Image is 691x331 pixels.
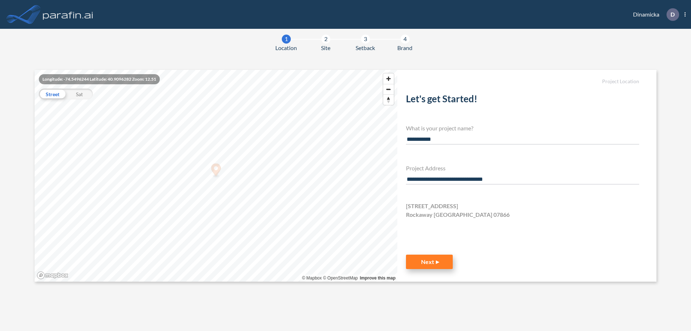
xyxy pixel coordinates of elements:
a: Improve this map [360,276,396,281]
span: Reset bearing to north [383,95,394,105]
div: Dinamicka [622,8,686,21]
h4: What is your project name? [406,125,639,131]
span: Site [321,44,330,52]
a: OpenStreetMap [323,276,358,281]
canvas: Map [35,70,397,282]
button: Next [406,255,453,269]
button: Zoom in [383,73,394,84]
span: Brand [397,44,412,52]
a: Mapbox homepage [37,271,68,279]
div: Street [39,89,66,99]
span: Location [275,44,297,52]
a: Mapbox [302,276,322,281]
div: 3 [361,35,370,44]
span: [STREET_ADDRESS] [406,202,458,210]
div: 2 [321,35,330,44]
div: Longitude: -74.5496244 Latitude: 40.9096282 Zoom: 12.51 [39,74,160,84]
p: D [670,11,675,18]
button: Reset bearing to north [383,94,394,105]
h5: Project Location [406,79,639,85]
span: Setback [356,44,375,52]
button: Zoom out [383,84,394,94]
h4: Project Address [406,165,639,171]
div: 4 [401,35,410,44]
div: Sat [66,89,93,99]
div: Map marker [211,164,221,178]
span: Rockaway [GEOGRAPHIC_DATA] 07866 [406,210,510,219]
h2: Let's get Started! [406,93,639,107]
img: logo [41,7,95,22]
div: 1 [282,35,291,44]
